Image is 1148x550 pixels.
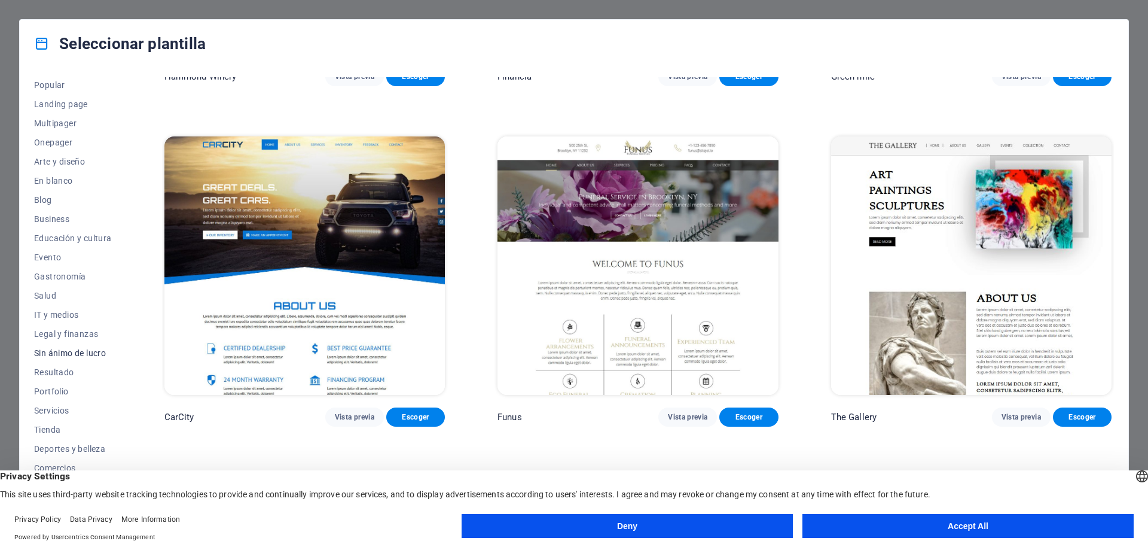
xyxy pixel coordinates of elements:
span: Deportes y belleza [34,444,112,454]
button: Legal y finanzas [34,324,112,344]
span: Escoger [1062,412,1102,422]
img: CarCity [164,136,445,396]
span: Tienda [34,425,112,434]
button: Blog [34,190,112,209]
p: CarCity [164,411,194,423]
button: Comercios [34,458,112,478]
span: Portfolio [34,387,112,396]
span: Landing page [34,99,112,109]
button: Vista previa [992,408,1051,427]
button: Gastronomía [34,267,112,286]
h4: Seleccionar plantilla [34,34,206,53]
span: Vista previa [668,412,707,422]
button: Landing page [34,95,112,114]
button: Escoger [1053,408,1112,427]
span: Multipager [34,118,112,128]
button: Vista previa [325,408,384,427]
span: Gastronomía [34,272,112,281]
span: En blanco [34,176,112,186]
span: Sin ánimo de lucro [34,348,112,358]
span: IT y medios [34,310,112,320]
span: Popular [34,80,112,90]
span: Vista previa [335,412,374,422]
span: Escoger [396,412,435,422]
button: En blanco [34,171,112,190]
button: Resultado [34,363,112,382]
button: Tienda [34,420,112,439]
span: Comercios [34,463,112,473]
span: Servicios [34,406,112,415]
button: Salud [34,286,112,305]
button: Evento [34,248,112,267]
button: Educación y cultura [34,229,112,248]
span: Onepager [34,138,112,147]
button: Popular [34,75,112,95]
img: Funus [497,136,778,396]
button: Business [34,209,112,229]
button: Servicios [34,401,112,420]
button: Escoger [386,408,445,427]
button: Portfolio [34,382,112,401]
button: Onepager [34,133,112,152]
span: Vista previa [1002,412,1041,422]
span: Arte y diseño [34,157,112,166]
span: Business [34,214,112,224]
p: The Gallery [831,411,877,423]
button: IT y medios [34,305,112,324]
button: Sin ánimo de lucro [34,344,112,363]
span: Educación y cultura [34,233,112,243]
img: The Gallery [831,136,1112,396]
span: Evento [34,253,112,262]
p: Funus [497,411,522,423]
button: Escoger [719,408,778,427]
span: Resultado [34,367,112,377]
button: Multipager [34,114,112,133]
span: Legal y finanzas [34,329,112,339]
span: Escoger [729,412,768,422]
button: Deportes y belleza [34,439,112,458]
span: Salud [34,291,112,300]
button: Vista previa [658,408,717,427]
span: Blog [34,195,112,205]
button: Arte y diseño [34,152,112,171]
